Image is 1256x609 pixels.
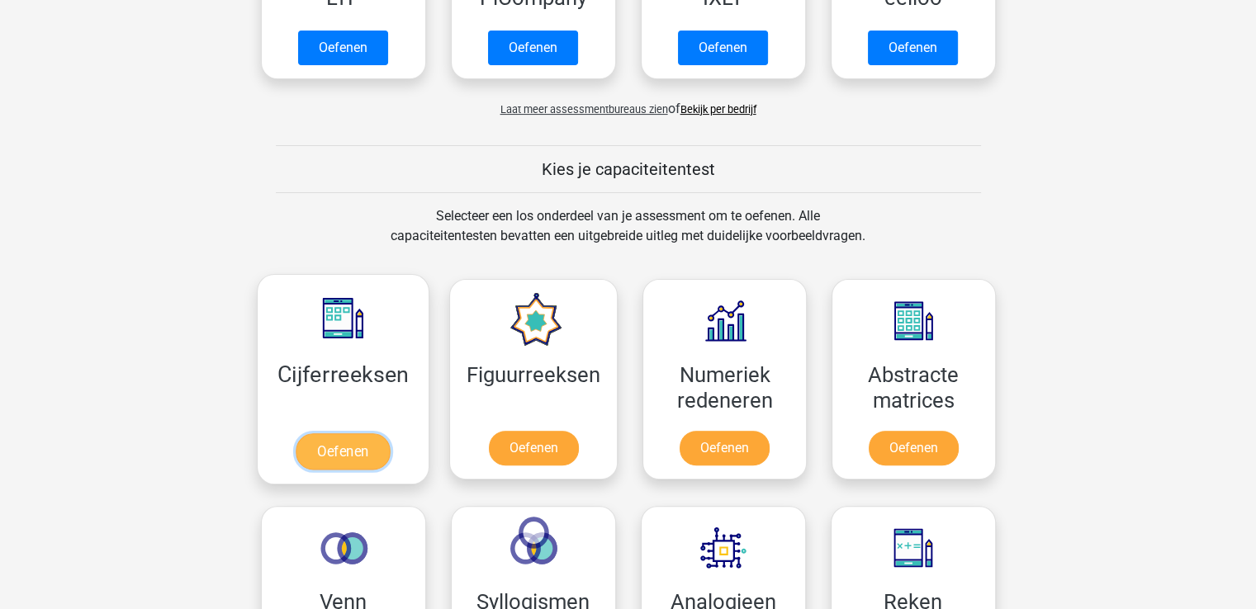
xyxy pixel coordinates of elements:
[296,433,390,470] a: Oefenen
[489,431,579,465] a: Oefenen
[869,431,959,465] a: Oefenen
[298,31,388,65] a: Oefenen
[500,103,668,116] span: Laat meer assessmentbureaus zien
[375,206,881,266] div: Selecteer een los onderdeel van je assessment om te oefenen. Alle capaciteitentesten bevatten een...
[249,86,1008,119] div: of
[680,431,770,465] a: Oefenen
[276,159,981,179] h5: Kies je capaciteitentest
[868,31,958,65] a: Oefenen
[488,31,578,65] a: Oefenen
[680,103,756,116] a: Bekijk per bedrijf
[678,31,768,65] a: Oefenen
